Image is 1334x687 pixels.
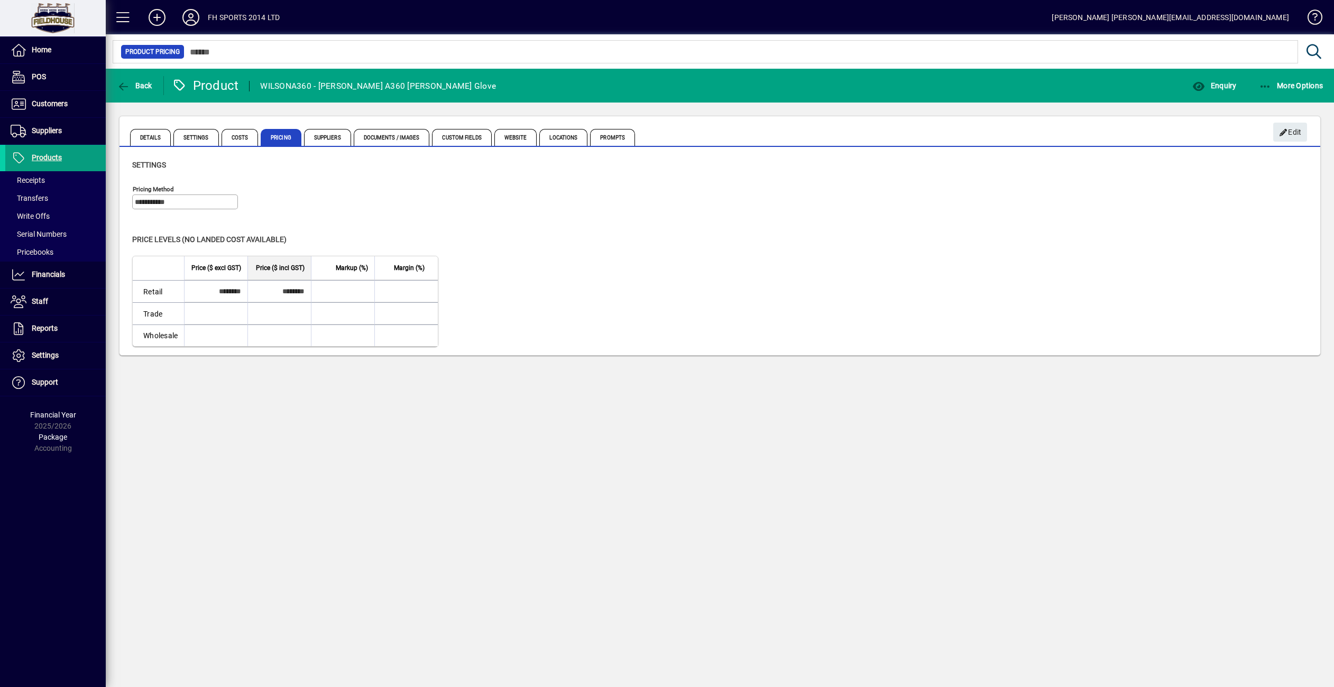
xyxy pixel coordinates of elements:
[261,129,301,146] span: Pricing
[1259,81,1323,90] span: More Options
[140,8,174,27] button: Add
[1190,76,1239,95] button: Enquiry
[32,45,51,54] span: Home
[133,280,184,302] td: Retail
[5,171,106,189] a: Receipts
[256,262,305,274] span: Price ($ incl GST)
[494,129,537,146] span: Website
[117,81,152,90] span: Back
[5,189,106,207] a: Transfers
[336,262,368,274] span: Markup (%)
[172,77,239,94] div: Product
[132,161,166,169] span: Settings
[5,91,106,117] a: Customers
[5,315,106,342] a: Reports
[590,129,635,146] span: Prompts
[5,243,106,261] a: Pricebooks
[304,129,351,146] span: Suppliers
[32,378,58,386] span: Support
[11,194,48,202] span: Transfers
[1052,9,1289,26] div: [PERSON_NAME] [PERSON_NAME][EMAIL_ADDRESS][DOMAIN_NAME]
[32,324,58,332] span: Reports
[222,129,259,146] span: Costs
[394,262,425,274] span: Margin (%)
[354,129,430,146] span: Documents / Images
[11,212,50,220] span: Write Offs
[5,37,106,63] a: Home
[130,129,171,146] span: Details
[11,176,45,184] span: Receipts
[539,129,587,146] span: Locations
[1279,124,1302,141] span: Edit
[32,351,59,359] span: Settings
[5,207,106,225] a: Write Offs
[32,153,62,162] span: Products
[191,262,241,274] span: Price ($ excl GST)
[133,324,184,346] td: Wholesale
[5,64,106,90] a: POS
[5,342,106,369] a: Settings
[32,270,65,278] span: Financials
[432,129,491,146] span: Custom Fields
[1256,76,1326,95] button: More Options
[208,9,280,26] div: FH SPORTS 2014 LTD
[5,225,106,243] a: Serial Numbers
[132,235,287,244] span: Price levels (no landed cost available)
[30,411,76,419] span: Financial Year
[11,230,67,238] span: Serial Numbers
[174,8,208,27] button: Profile
[32,72,46,81] span: POS
[32,126,62,135] span: Suppliers
[5,369,106,396] a: Support
[1300,2,1321,36] a: Knowledge Base
[5,118,106,144] a: Suppliers
[5,289,106,315] a: Staff
[11,248,53,256] span: Pricebooks
[260,78,496,95] div: WILSONA360 - [PERSON_NAME] A360 [PERSON_NAME] Glove
[5,262,106,288] a: Financials
[1273,123,1307,142] button: Edit
[1192,81,1236,90] span: Enquiry
[32,99,68,108] span: Customers
[173,129,219,146] span: Settings
[133,185,174,193] mat-label: Pricing method
[114,76,155,95] button: Back
[133,302,184,324] td: Trade
[39,433,67,441] span: Package
[106,76,164,95] app-page-header-button: Back
[32,297,48,305] span: Staff
[125,47,180,57] span: Product Pricing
